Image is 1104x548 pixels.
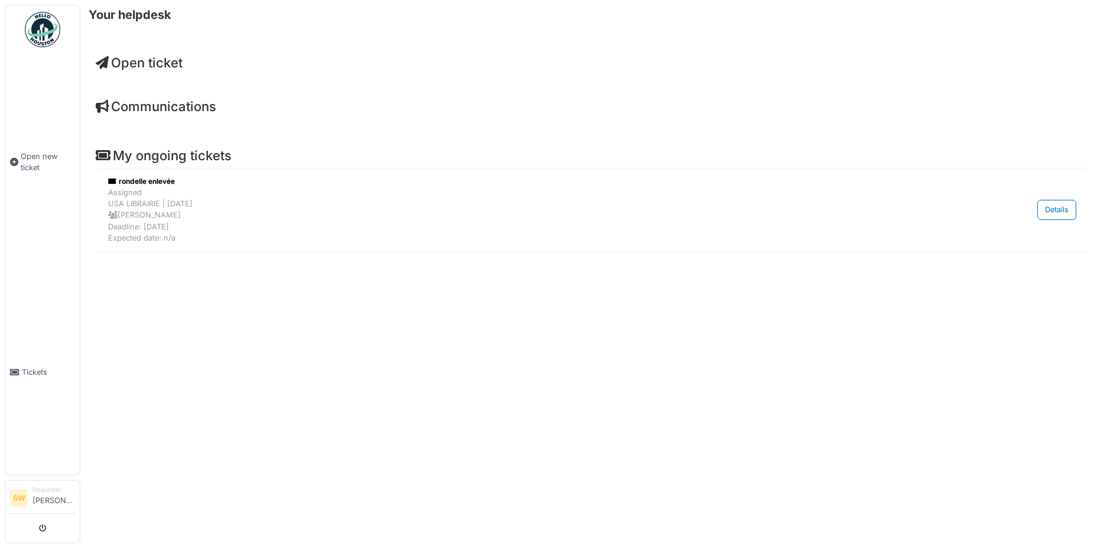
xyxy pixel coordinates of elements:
div: rondelle enlevée [108,176,934,187]
a: Open ticket [96,55,183,70]
div: Assigned USA LIBRAIRIE | [DATE] [PERSON_NAME] Deadline: [DATE] Expected date: n/a [108,187,934,244]
a: Open new ticket [5,54,80,270]
a: SW Requester[PERSON_NAME] [10,485,75,514]
img: Badge_color-CXgf-gQk.svg [25,12,60,47]
li: SW [10,489,28,507]
div: Requester [32,485,75,494]
a: Tickets [5,270,80,475]
h4: Communications [96,99,1089,114]
a: rondelle enlevée AssignedUSA LIBRAIRIE | [DATE] [PERSON_NAME]Deadline: [DATE]Expected date: n/a D... [105,173,1079,247]
div: Details [1037,200,1076,219]
h6: Your helpdesk [89,8,171,22]
span: Tickets [22,367,75,378]
span: Open new ticket [21,151,75,173]
h4: My ongoing tickets [96,148,1089,163]
li: [PERSON_NAME] [32,485,75,511]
